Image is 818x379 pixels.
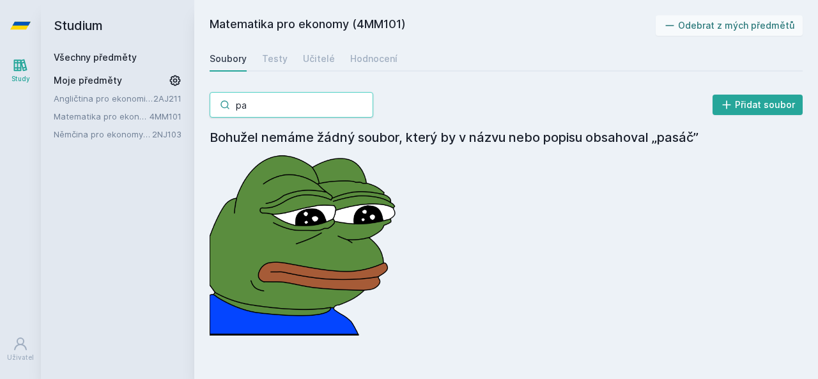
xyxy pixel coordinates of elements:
a: Soubory [210,46,247,72]
div: Soubory [210,52,247,65]
div: Učitelé [303,52,335,65]
button: Odebrat z mých předmětů [656,15,803,36]
a: Hodnocení [350,46,397,72]
span: Moje předměty [54,74,122,87]
div: Study [12,74,30,84]
img: error_picture.png [210,147,401,336]
div: Hodnocení [350,52,397,65]
a: Angličtina pro ekonomická studia 1 (B2/C1) [54,92,153,105]
button: Přidat soubor [713,95,803,115]
a: 2AJ211 [153,93,181,104]
a: 2NJ103 [152,129,181,139]
a: Učitelé [303,46,335,72]
a: Němčina pro ekonomy - mírně pokročilá úroveň 1 (A2) [54,128,152,141]
h4: Bohužel nemáme žádný soubor, který by v názvu nebo popisu obsahoval „pasáč” [210,128,803,147]
div: Uživatel [7,353,34,362]
a: 4MM101 [150,111,181,121]
a: Testy [262,46,288,72]
a: Všechny předměty [54,52,137,63]
a: Study [3,51,38,90]
div: Testy [262,52,288,65]
input: Hledej soubor [210,92,373,118]
h2: Matematika pro ekonomy (4MM101) [210,15,656,36]
a: Matematika pro ekonomy [54,110,150,123]
a: Uživatel [3,330,38,369]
